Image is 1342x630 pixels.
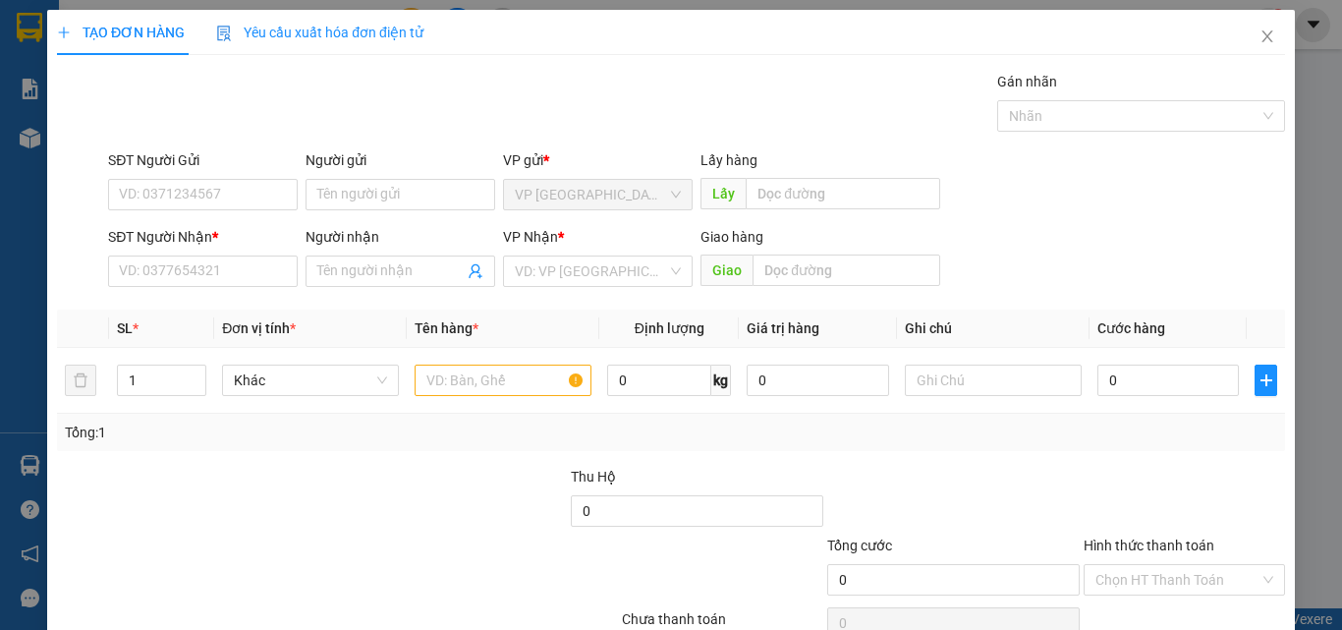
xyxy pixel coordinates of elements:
[747,320,819,336] span: Giá trị hàng
[700,255,753,286] span: Giao
[57,26,71,39] span: plus
[700,229,763,245] span: Giao hàng
[1084,538,1214,553] label: Hình thức thanh toán
[1259,29,1275,44] span: close
[65,422,520,443] div: Tổng: 1
[1097,320,1165,336] span: Cước hàng
[503,229,558,245] span: VP Nhận
[108,149,298,171] div: SĐT Người Gửi
[503,149,693,171] div: VP gửi
[216,25,423,40] span: Yêu cầu xuất hóa đơn điện tử
[415,365,591,396] input: VD: Bàn, Ghế
[234,366,387,395] span: Khác
[905,365,1082,396] input: Ghi Chú
[897,310,1090,348] th: Ghi chú
[108,226,298,248] div: SĐT Người Nhận
[65,365,96,396] button: delete
[700,178,746,209] span: Lấy
[306,149,495,171] div: Người gửi
[747,365,888,396] input: 0
[827,538,892,553] span: Tổng cước
[746,178,939,209] input: Dọc đường
[997,74,1057,89] label: Gán nhãn
[1256,372,1276,388] span: plus
[216,26,232,41] img: icon
[117,320,133,336] span: SL
[306,226,495,248] div: Người nhận
[222,320,296,336] span: Đơn vị tính
[468,263,483,279] span: user-add
[57,25,185,40] span: TẠO ĐƠN HÀNG
[711,365,731,396] span: kg
[1255,365,1277,396] button: plus
[753,255,939,286] input: Dọc đường
[570,469,615,485] span: Thu Hộ
[415,320,478,336] span: Tên hàng
[1240,10,1295,65] button: Close
[700,152,757,168] span: Lấy hàng
[634,320,703,336] span: Định lượng
[515,180,681,209] span: VP Sài Gòn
